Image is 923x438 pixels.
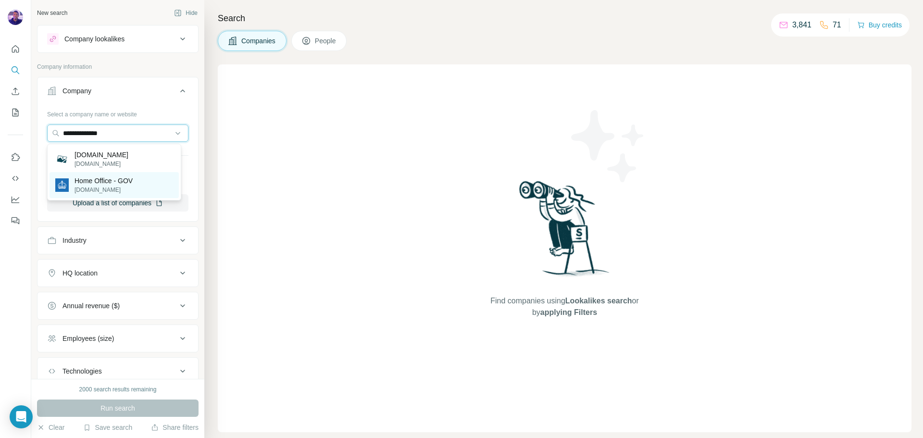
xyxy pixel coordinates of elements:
[565,103,651,189] img: Surfe Illustration - Stars
[8,40,23,58] button: Quick start
[833,19,841,31] p: 71
[62,334,114,343] div: Employees (size)
[37,229,198,252] button: Industry
[62,86,91,96] div: Company
[62,236,87,245] div: Industry
[62,366,102,376] div: Technologies
[37,423,64,432] button: Clear
[540,308,597,316] span: applying Filters
[8,83,23,100] button: Enrich CSV
[10,405,33,428] div: Open Intercom Messenger
[55,152,69,166] img: homeoffice.gov
[151,423,199,432] button: Share filters
[857,18,902,32] button: Buy credits
[37,27,198,50] button: Company lookalikes
[75,186,133,194] p: [DOMAIN_NAME]
[218,12,911,25] h4: Search
[8,191,23,208] button: Dashboard
[8,104,23,121] button: My lists
[37,327,198,350] button: Employees (size)
[37,63,199,71] p: Company information
[64,34,125,44] div: Company lookalikes
[37,262,198,285] button: HQ location
[79,385,157,394] div: 2000 search results remaining
[75,160,128,168] p: [DOMAIN_NAME]
[47,106,188,119] div: Select a company name or website
[37,9,67,17] div: New search
[8,62,23,79] button: Search
[8,212,23,229] button: Feedback
[565,297,632,305] span: Lookalikes search
[62,268,98,278] div: HQ location
[8,10,23,25] img: Avatar
[487,295,641,318] span: Find companies using or by
[515,178,615,286] img: Surfe Illustration - Woman searching with binoculars
[75,150,128,160] p: [DOMAIN_NAME]
[37,294,198,317] button: Annual revenue ($)
[55,178,69,192] img: Home Office - GOV
[792,19,811,31] p: 3,841
[167,6,204,20] button: Hide
[8,149,23,166] button: Use Surfe on LinkedIn
[37,79,198,106] button: Company
[315,36,337,46] span: People
[83,423,132,432] button: Save search
[8,170,23,187] button: Use Surfe API
[47,194,188,212] button: Upload a list of companies
[37,360,198,383] button: Technologies
[75,176,133,186] p: Home Office - GOV
[241,36,276,46] span: Companies
[62,301,120,311] div: Annual revenue ($)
